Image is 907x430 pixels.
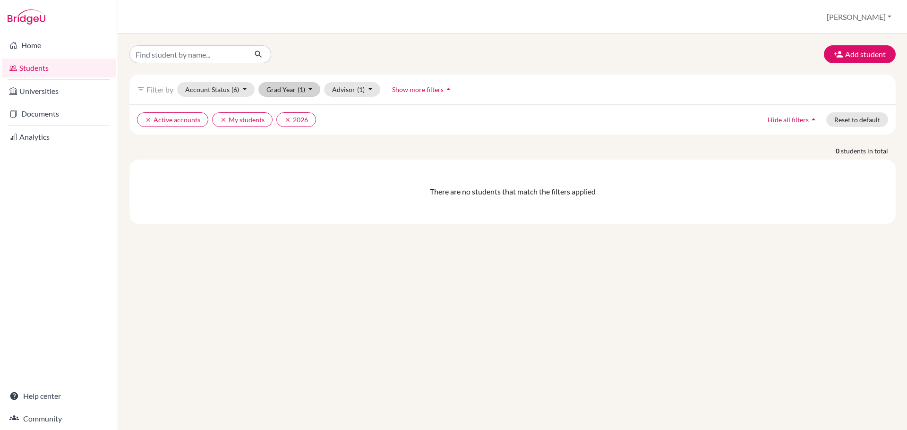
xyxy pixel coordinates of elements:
[2,387,116,405] a: Help center
[212,112,273,127] button: clearMy students
[220,117,227,123] i: clear
[276,112,316,127] button: clear2026
[8,9,45,25] img: Bridge-U
[822,8,896,26] button: [PERSON_NAME]
[841,146,896,156] span: students in total
[146,85,173,94] span: Filter by
[324,82,380,97] button: Advisor(1)
[809,115,818,124] i: arrow_drop_up
[392,85,444,93] span: Show more filters
[2,82,116,101] a: Universities
[760,112,826,127] button: Hide all filtersarrow_drop_up
[826,112,888,127] button: Reset to default
[2,59,116,77] a: Students
[298,85,305,93] span: (1)
[129,45,247,63] input: Find student by name...
[145,117,152,123] i: clear
[2,36,116,55] a: Home
[768,116,809,124] span: Hide all filters
[2,127,116,146] a: Analytics
[258,82,321,97] button: Grad Year(1)
[177,82,255,97] button: Account Status(6)
[444,84,453,94] i: arrow_drop_up
[137,112,208,127] button: clearActive accounts
[384,82,461,97] button: Show more filtersarrow_drop_up
[824,45,896,63] button: Add student
[357,85,365,93] span: (1)
[137,186,888,197] div: There are no students that match the filters applied
[2,409,116,428] a: Community
[231,85,239,93] span: (6)
[2,104,116,123] a: Documents
[137,85,145,93] i: filter_list
[836,146,841,156] strong: 0
[284,117,291,123] i: clear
